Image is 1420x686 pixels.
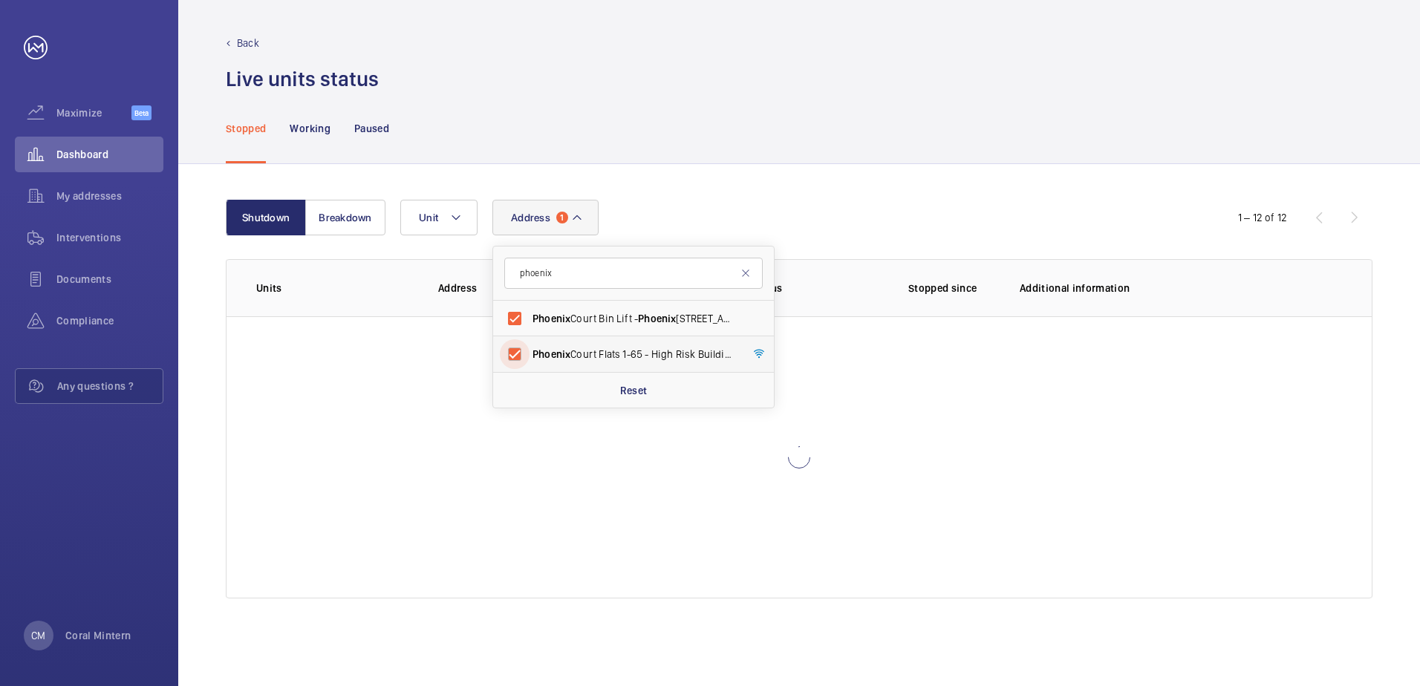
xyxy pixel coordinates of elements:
[65,628,131,643] p: Coral Mintern
[237,36,259,50] p: Back
[638,313,676,324] span: Phoenix
[290,121,330,136] p: Working
[400,200,478,235] button: Unit
[226,65,379,93] h1: Live units status
[256,281,414,295] p: Units
[226,200,306,235] button: Shutdown
[532,347,737,362] span: Court Flats 1-65 - High Risk Building - [STREET_ADDRESS]
[56,189,163,203] span: My addresses
[511,212,550,223] span: Address
[532,313,570,324] span: Phoenix
[354,121,389,136] p: Paused
[226,121,266,136] p: Stopped
[1238,210,1287,225] div: 1 – 12 of 12
[532,311,737,326] span: Court Bin Lift - [STREET_ADDRESS]
[620,383,648,398] p: Reset
[532,348,570,360] span: Phoenix
[56,272,163,287] span: Documents
[56,147,163,162] span: Dashboard
[31,628,45,643] p: CM
[492,200,599,235] button: Address1
[908,281,996,295] p: Stopped since
[56,313,163,328] span: Compliance
[57,379,163,393] span: Any questions ?
[438,281,649,295] p: Address
[305,200,385,235] button: Breakdown
[1020,281,1342,295] p: Additional information
[556,212,568,223] span: 1
[131,105,152,120] span: Beta
[56,230,163,245] span: Interventions
[504,258,763,289] input: Search by address
[419,212,438,223] span: Unit
[56,105,131,120] span: Maximize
